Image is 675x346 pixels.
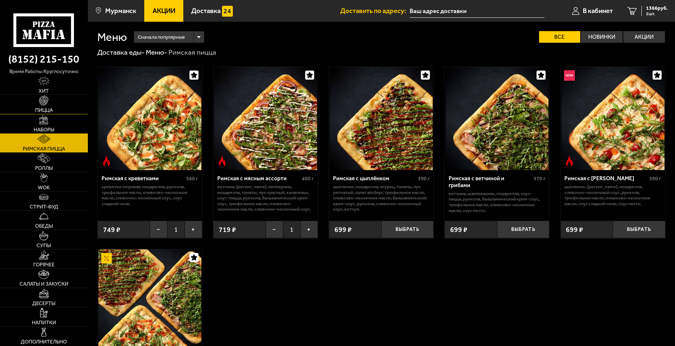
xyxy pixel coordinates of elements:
[222,6,232,16] img: 15daf4d41897b9f0e9f617042186c801.svg
[646,12,668,16] span: 2 шт.
[185,221,202,238] button: +
[35,108,53,113] span: Пицца
[564,70,574,81] img: Новинка
[97,31,127,43] h1: Меню
[646,6,668,11] span: 1366 руб.
[98,67,202,170] a: Острое блюдоРимская с креветками
[105,8,136,14] span: Мурманск
[449,175,532,189] div: Римская с ветчиной и грибами
[333,175,416,182] div: Римская с цыплёнком
[150,221,167,238] button: −
[539,31,581,43] label: Все
[217,156,227,166] img: Острое блюдо
[649,176,661,182] span: 390 г
[214,67,317,170] img: Римская с мясным ассорти
[613,221,665,238] button: Выбрать
[103,226,120,233] span: 749 ₽
[446,67,549,170] img: Римская с ветчиной и грибами
[217,175,300,182] div: Римская с мясным ассорти
[102,184,198,206] p: креветка тигровая, моцарелла, руккола, трюфельное масло, оливково-чесночное масло, сливочно-чесно...
[168,48,216,57] div: Римская пицца
[566,226,583,233] span: 699 ₽
[410,4,544,18] span: Мурманская область, Кола, проспект Виктора Миронова, 28
[497,221,550,238] button: Выбрать
[333,184,430,212] p: цыпленок, моцарелла, огурец, томаты, лук репчатый, салат айсберг, трюфельное масло, оливково-чесн...
[561,67,665,170] a: НовинкаОстрое блюдоРимская с томатами черри
[329,67,433,170] a: Римская с цыплёнком
[418,176,430,182] span: 390 г
[97,48,145,56] a: Доставка еды-
[32,320,56,325] span: Напитки
[35,166,53,171] span: Роллы
[167,221,185,238] span: 1
[450,226,467,233] span: 699 ₽
[623,31,665,43] label: Акции
[564,175,648,182] div: Римская с [PERSON_NAME]
[302,176,314,182] span: 400 г
[564,156,574,166] img: Острое блюдо
[564,184,661,206] p: цыпленок, [PERSON_NAME], моцарелла, сливочно-чесночный соус, руккола, трюфельное масло, оливково-...
[37,243,51,248] span: Супы
[217,184,314,212] p: ветчина, [PERSON_NAME], пепперони, моцарелла, томаты, лук красный, халапеньо, соус-пицца, руккола...
[534,176,546,182] span: 370 г
[30,204,58,210] span: Стрит-фуд
[381,221,434,238] button: Выбрать
[20,282,68,287] span: Салаты и закуски
[283,221,300,238] span: 1
[101,253,112,263] img: Акционный
[34,127,54,132] span: Наборы
[102,175,185,182] div: Римская с креветками
[101,156,112,166] img: Острое блюдо
[98,67,201,170] img: Римская с креветками
[23,147,65,152] span: Римская пицца
[219,226,236,233] span: 719 ₽
[138,30,185,44] span: Сначала популярные
[39,89,49,94] span: Хит
[300,221,318,238] button: +
[266,221,283,238] button: −
[191,8,221,14] span: Доставка
[561,67,665,170] img: Римская с томатами черри
[330,67,433,170] img: Римская с цыплёнком
[410,4,544,18] input: Ваш адрес доставки
[581,31,623,43] label: Новинки
[32,301,55,306] span: Десерты
[583,8,613,14] span: В кабинет
[445,67,549,170] a: Римская с ветчиной и грибами
[213,67,318,170] a: Острое блюдоРимская с мясным ассорти
[33,262,55,267] span: Горячее
[340,8,410,14] span: Доставить по адресу:
[21,339,67,345] span: Дополнительно
[153,8,175,14] span: Акции
[146,48,167,56] a: Меню-
[334,226,352,233] span: 699 ₽
[35,224,53,229] span: Обеды
[449,191,546,213] p: ветчина, шампиньоны, моцарелла, соус-пицца, руккола, бальзамический крем-соус, трюфельное масло, ...
[186,176,198,182] span: 360 г
[38,185,50,190] span: WOK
